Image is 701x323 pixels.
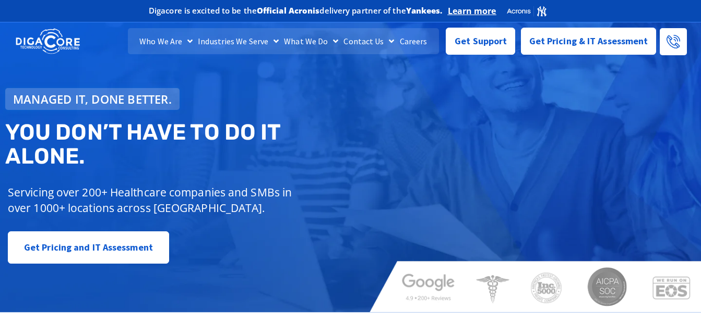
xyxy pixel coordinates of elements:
[446,28,515,55] a: Get Support
[448,6,496,16] a: Learn more
[281,28,341,54] a: What We Do
[149,7,443,15] h2: Digacore is excited to be the delivery partner of the
[137,28,195,54] a: Who We Are
[5,88,180,110] a: Managed IT, done better.
[257,5,320,16] b: Official Acronis
[529,31,648,52] span: Get Pricing & IT Assessment
[521,28,657,55] a: Get Pricing & IT Assessment
[8,231,169,264] a: Get Pricing and IT Assessment
[24,237,153,258] span: Get Pricing and IT Assessment
[341,28,397,54] a: Contact Us
[406,5,443,16] b: Yankees.
[506,5,547,17] img: Acronis
[13,93,172,105] span: Managed IT, done better.
[8,184,295,216] p: Servicing over 200+ Healthcare companies and SMBs in over 1000+ locations across [GEOGRAPHIC_DATA].
[397,28,430,54] a: Careers
[5,120,358,168] h2: You don’t have to do IT alone.
[455,31,507,52] span: Get Support
[16,28,80,55] img: DigaCore Technology Consulting
[195,28,281,54] a: Industries We Serve
[128,28,439,54] nav: Menu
